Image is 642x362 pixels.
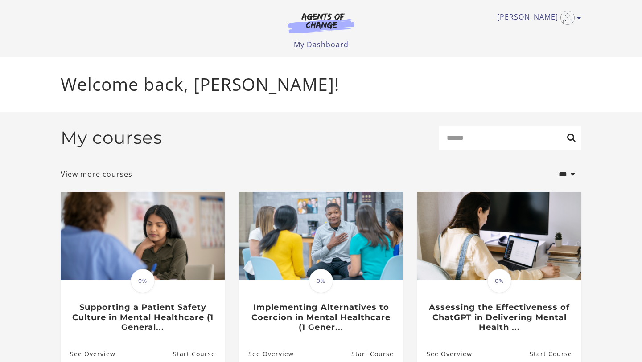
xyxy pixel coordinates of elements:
h3: Implementing Alternatives to Coercion in Mental Healthcare (1 Gener... [248,302,393,333]
span: 0% [309,269,333,293]
a: View more courses [61,169,132,179]
span: 0% [131,269,155,293]
a: Toggle menu [497,11,577,25]
h3: Supporting a Patient Safety Culture in Mental Healthcare (1 General... [70,302,215,333]
img: Agents of Change Logo [278,12,364,33]
h2: My courses [61,127,162,148]
p: Welcome back, [PERSON_NAME]! [61,71,581,98]
h3: Assessing the Effectiveness of ChatGPT in Delivering Mental Health ... [427,302,572,333]
a: My Dashboard [294,40,349,49]
span: 0% [487,269,511,293]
